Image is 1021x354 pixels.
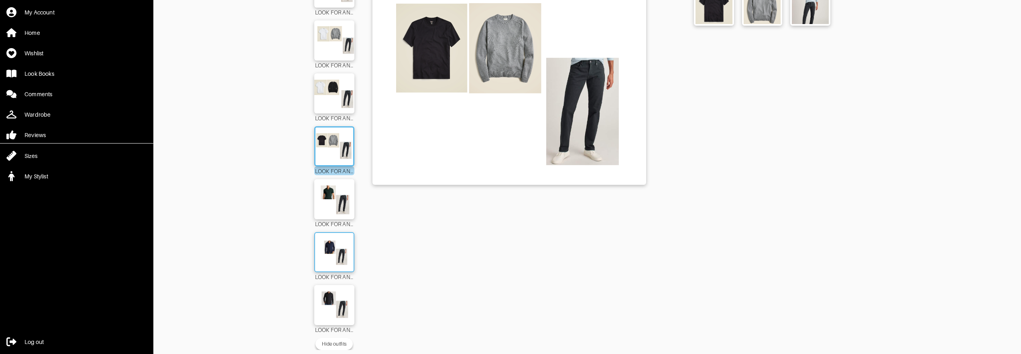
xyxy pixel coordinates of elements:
[313,237,356,267] img: Outfit LOOK FOR ANNEIL
[322,340,346,348] div: Hide outfits
[311,183,357,215] img: Outfit LOOK FOR ANNEIL
[24,49,43,57] div: Wishlist
[24,90,52,98] div: Comments
[314,113,354,122] div: LOOK FOR ANNEIL
[315,338,353,350] button: Hide outfits
[314,219,354,228] div: LOOK FOR ANNEIL
[314,325,354,334] div: LOOK FOR ANNEIL
[24,8,55,16] div: My Account
[314,61,354,69] div: LOOK FOR ANNEIL
[314,166,354,175] div: LOOK FOR ANNEIL
[311,289,357,321] img: Outfit LOOK FOR ANNEIL
[24,111,51,119] div: Wardrobe
[311,77,357,109] img: Outfit LOOK FOR ANNEIL
[314,8,354,16] div: LOOK FOR ANNEIL
[24,152,37,160] div: Sizes
[24,131,46,139] div: Reviews
[24,172,48,180] div: My Stylist
[311,24,357,57] img: Outfit LOOK FOR ANNEIL
[314,272,354,281] div: LOOK FOR ANNEIL
[24,70,54,78] div: Look Books
[24,338,44,346] div: Log out
[24,29,40,37] div: Home
[313,131,355,161] img: Outfit LOOK FOR ANNEIL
